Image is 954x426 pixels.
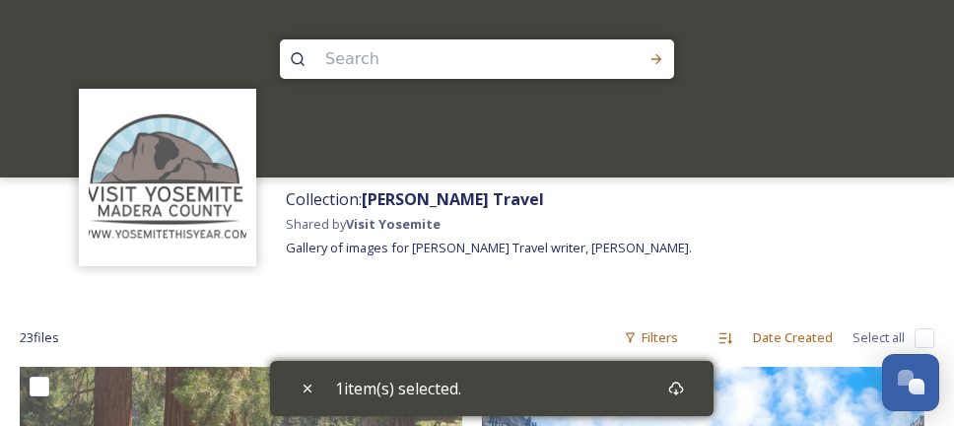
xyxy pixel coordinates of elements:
[20,328,59,347] span: 23 file s
[315,37,585,81] input: Search
[335,377,461,400] span: 1 item(s) selected.
[286,215,441,233] span: Shared by
[743,319,843,357] div: Date Created
[362,188,544,210] strong: [PERSON_NAME] Travel
[89,99,246,256] img: images.png
[286,188,544,210] span: Collection:
[852,328,905,347] span: Select all
[286,239,692,256] span: Gallery of images for [PERSON_NAME] Travel writer, [PERSON_NAME].
[346,215,441,233] strong: Visit Yosemite
[614,319,688,357] div: Filters
[882,354,939,411] button: Open Chat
